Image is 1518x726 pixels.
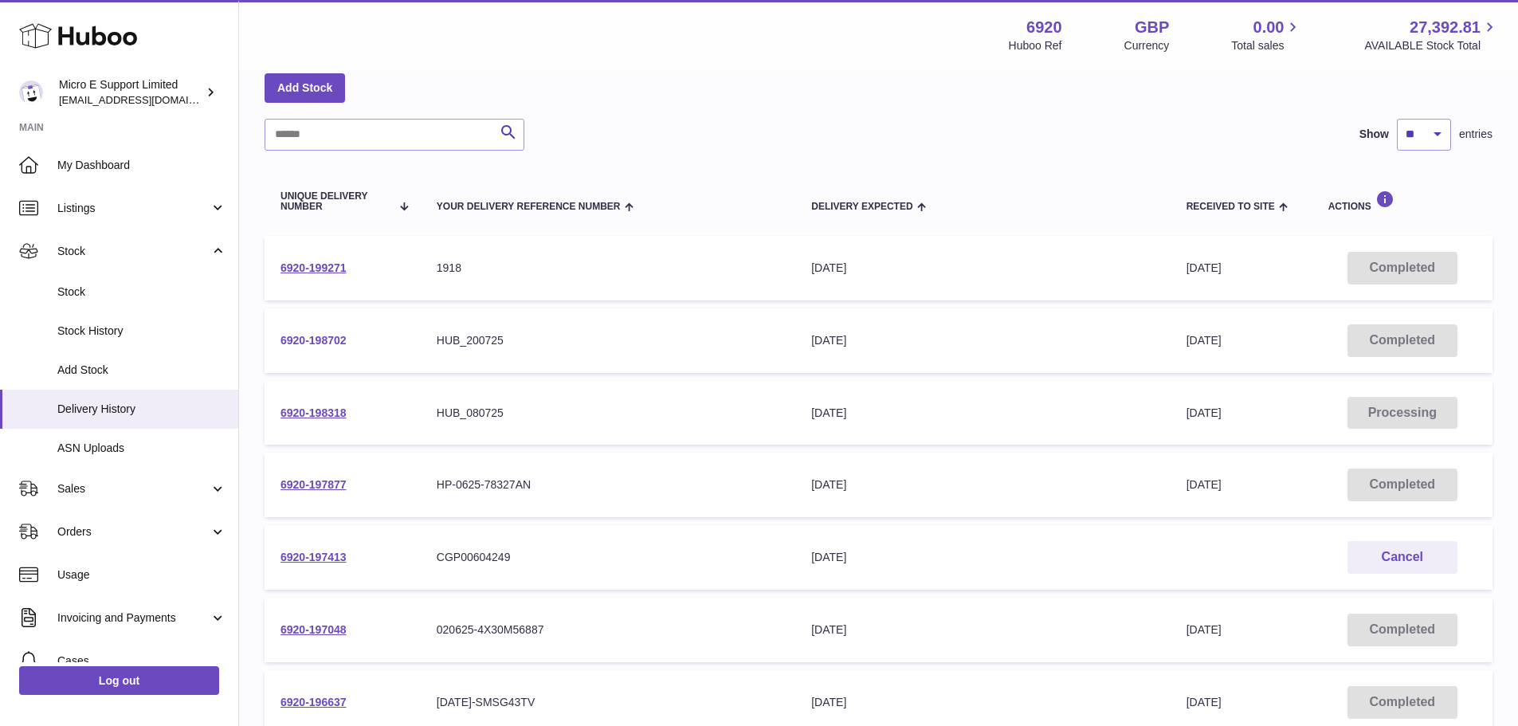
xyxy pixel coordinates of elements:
[1328,190,1477,212] div: Actions
[280,261,347,274] a: 6920-199271
[1410,17,1481,38] span: 27,392.81
[57,481,210,496] span: Sales
[1187,696,1222,708] span: [DATE]
[1459,127,1493,142] span: entries
[437,202,621,212] span: Your Delivery Reference Number
[57,363,226,378] span: Add Stock
[1187,623,1222,636] span: [DATE]
[811,202,912,212] span: Delivery Expected
[1253,17,1285,38] span: 0.00
[57,201,210,216] span: Listings
[57,610,210,626] span: Invoicing and Payments
[1187,478,1222,491] span: [DATE]
[57,653,226,669] span: Cases
[437,261,779,276] div: 1918
[1187,334,1222,347] span: [DATE]
[19,80,43,104] img: internalAdmin-6920@internal.huboo.com
[1135,17,1169,38] strong: GBP
[265,73,345,102] a: Add Stock
[811,477,1154,493] div: [DATE]
[19,666,219,695] a: Log out
[57,402,226,417] span: Delivery History
[57,285,226,300] span: Stock
[1009,38,1062,53] div: Huboo Ref
[811,333,1154,348] div: [DATE]
[811,695,1154,710] div: [DATE]
[1187,261,1222,274] span: [DATE]
[57,244,210,259] span: Stock
[437,406,779,421] div: HUB_080725
[1364,38,1499,53] span: AVAILABLE Stock Total
[811,550,1154,565] div: [DATE]
[1359,127,1389,142] label: Show
[1364,17,1499,53] a: 27,392.81 AVAILABLE Stock Total
[437,550,779,565] div: CGP00604249
[437,477,779,493] div: HP-0625-78327AN
[57,524,210,540] span: Orders
[57,567,226,583] span: Usage
[811,406,1154,421] div: [DATE]
[1187,202,1275,212] span: Received to Site
[57,158,226,173] span: My Dashboard
[1026,17,1062,38] strong: 6920
[280,478,347,491] a: 6920-197877
[280,406,347,419] a: 6920-198318
[811,622,1154,638] div: [DATE]
[280,551,347,563] a: 6920-197413
[437,333,779,348] div: HUB_200725
[280,334,347,347] a: 6920-198702
[437,622,779,638] div: 020625-4X30M56887
[57,441,226,456] span: ASN Uploads
[59,77,202,108] div: Micro E Support Limited
[280,696,347,708] a: 6920-196637
[1187,406,1222,419] span: [DATE]
[59,93,234,106] span: [EMAIL_ADDRESS][DOMAIN_NAME]
[811,261,1154,276] div: [DATE]
[437,695,779,710] div: [DATE]-SMSG43TV
[1231,38,1302,53] span: Total sales
[1347,541,1457,574] button: Cancel
[280,623,347,636] a: 6920-197048
[1231,17,1302,53] a: 0.00 Total sales
[280,191,390,212] span: Unique Delivery Number
[1124,38,1170,53] div: Currency
[57,324,226,339] span: Stock History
